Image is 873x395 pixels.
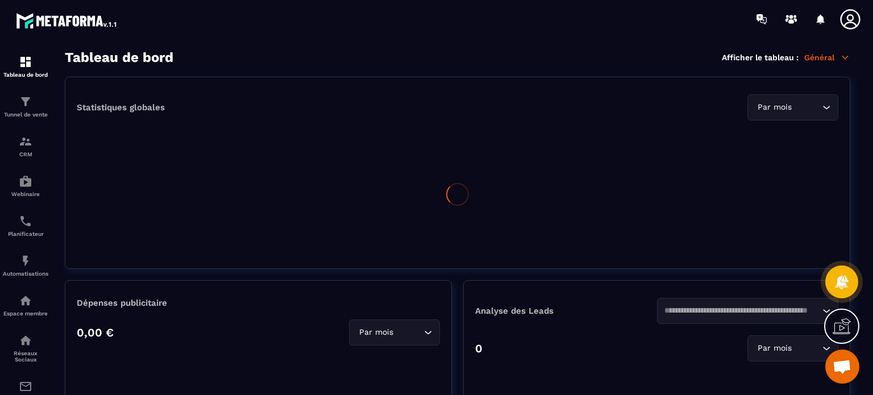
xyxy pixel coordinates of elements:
[3,271,48,277] p: Automatisations
[3,231,48,237] p: Planificateur
[3,166,48,206] a: automationsautomationsWebinaire
[755,101,794,114] span: Par mois
[349,319,440,346] div: Search for option
[3,350,48,363] p: Réseaux Sociaux
[19,334,32,347] img: social-network
[804,52,850,63] p: Général
[747,94,838,120] div: Search for option
[747,335,838,361] div: Search for option
[19,55,32,69] img: formation
[475,342,483,355] p: 0
[3,325,48,371] a: social-networksocial-networkRéseaux Sociaux
[755,342,794,355] span: Par mois
[19,214,32,228] img: scheduler
[3,72,48,78] p: Tableau de bord
[16,10,118,31] img: logo
[794,101,820,114] input: Search for option
[3,206,48,246] a: schedulerschedulerPlanificateur
[19,135,32,148] img: formation
[3,246,48,285] a: automationsautomationsAutomatisations
[475,306,657,316] p: Analyse des Leads
[396,326,421,339] input: Search for option
[77,298,440,308] p: Dépenses publicitaire
[19,174,32,188] img: automations
[3,86,48,126] a: formationformationTunnel de vente
[77,102,165,113] p: Statistiques globales
[19,294,32,307] img: automations
[794,342,820,355] input: Search for option
[3,47,48,86] a: formationformationTableau de bord
[3,111,48,118] p: Tunnel de vente
[3,310,48,317] p: Espace membre
[19,380,32,393] img: email
[664,305,820,317] input: Search for option
[3,126,48,166] a: formationformationCRM
[825,350,859,384] a: Ouvrir le chat
[19,95,32,109] img: formation
[3,151,48,157] p: CRM
[722,53,799,62] p: Afficher le tableau :
[77,326,114,339] p: 0,00 €
[356,326,396,339] span: Par mois
[3,285,48,325] a: automationsautomationsEspace membre
[3,191,48,197] p: Webinaire
[19,254,32,268] img: automations
[65,49,173,65] h3: Tableau de bord
[657,298,839,324] div: Search for option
